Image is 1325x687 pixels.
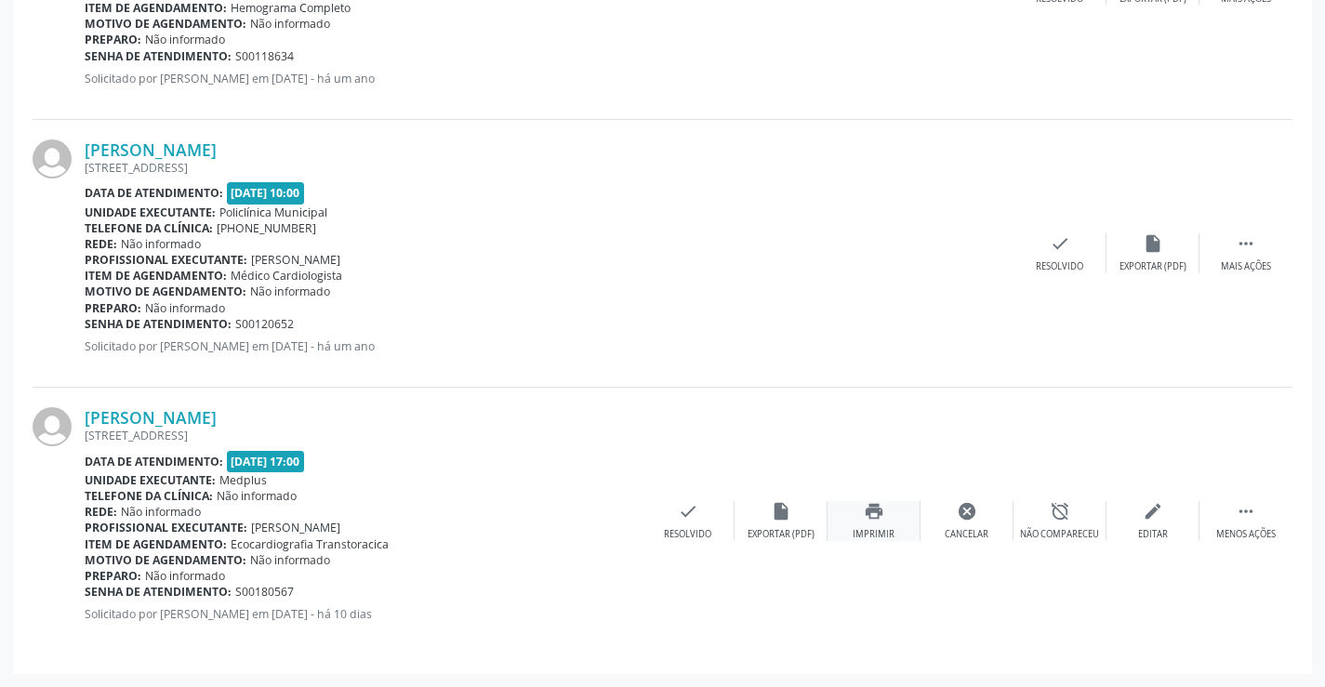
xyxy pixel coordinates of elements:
div: [STREET_ADDRESS] [85,160,1014,176]
span: S00180567 [235,584,294,600]
span: Não informado [121,504,201,520]
b: Unidade executante: [85,205,216,220]
span: [DATE] 17:00 [227,451,305,472]
i: check [678,501,698,522]
b: Profissional executante: [85,252,247,268]
b: Rede: [85,504,117,520]
span: Ecocardiografia Transtoracica [231,536,389,552]
b: Preparo: [85,568,141,584]
i: print [864,501,884,522]
i:  [1236,501,1256,522]
span: Médico Cardiologista [231,268,342,284]
b: Preparo: [85,300,141,316]
i: cancel [957,501,977,522]
i: insert_drive_file [1143,233,1163,254]
div: [STREET_ADDRESS] [85,428,642,443]
span: Não informado [145,568,225,584]
a: [PERSON_NAME] [85,407,217,428]
span: S00118634 [235,48,294,64]
b: Profissional executante: [85,520,247,535]
img: img [33,407,72,446]
span: Não informado [250,16,330,32]
div: Menos ações [1216,528,1276,541]
i: edit [1143,501,1163,522]
p: Solicitado por [PERSON_NAME] em [DATE] - há um ano [85,338,1014,354]
div: Imprimir [853,528,894,541]
span: Não informado [145,32,225,47]
b: Telefone da clínica: [85,220,213,236]
b: Rede: [85,236,117,252]
i:  [1236,233,1256,254]
span: [PHONE_NUMBER] [217,220,316,236]
div: Resolvido [1036,260,1083,273]
div: Exportar (PDF) [1120,260,1186,273]
b: Motivo de agendamento: [85,284,246,299]
span: Não informado [217,488,297,504]
i: check [1050,233,1070,254]
b: Item de agendamento: [85,268,227,284]
span: S00120652 [235,316,294,332]
p: Solicitado por [PERSON_NAME] em [DATE] - há 10 dias [85,606,642,622]
b: Preparo: [85,32,141,47]
span: [DATE] 10:00 [227,182,305,204]
span: Medplus [219,472,267,488]
div: Exportar (PDF) [748,528,815,541]
b: Data de atendimento: [85,454,223,469]
p: Solicitado por [PERSON_NAME] em [DATE] - há um ano [85,71,1014,86]
div: Cancelar [945,528,988,541]
i: insert_drive_file [771,501,791,522]
div: Resolvido [664,528,711,541]
span: Não informado [145,300,225,316]
span: Policlínica Municipal [219,205,327,220]
b: Unidade executante: [85,472,216,488]
b: Item de agendamento: [85,536,227,552]
div: Editar [1138,528,1168,541]
i: alarm_off [1050,501,1070,522]
span: Não informado [121,236,201,252]
span: Não informado [250,284,330,299]
img: img [33,139,72,178]
span: [PERSON_NAME] [251,252,340,268]
b: Motivo de agendamento: [85,16,246,32]
b: Senha de atendimento: [85,584,232,600]
b: Senha de atendimento: [85,48,232,64]
span: [PERSON_NAME] [251,520,340,535]
b: Motivo de agendamento: [85,552,246,568]
span: Não informado [250,552,330,568]
b: Data de atendimento: [85,185,223,201]
div: Não compareceu [1020,528,1099,541]
a: [PERSON_NAME] [85,139,217,160]
b: Telefone da clínica: [85,488,213,504]
div: Mais ações [1221,260,1271,273]
b: Senha de atendimento: [85,316,232,332]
